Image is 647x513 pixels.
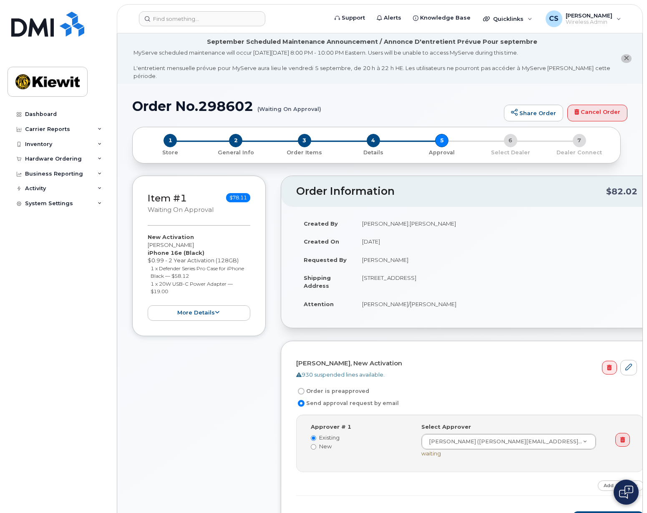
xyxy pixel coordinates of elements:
[257,99,321,112] small: (Waiting On Approval)
[148,249,204,256] strong: iPhone 16e (Black)
[311,443,409,450] label: New
[355,214,644,233] td: [PERSON_NAME].[PERSON_NAME]
[355,269,644,294] td: [STREET_ADDRESS]
[504,105,563,121] a: Share Order
[339,147,408,156] a: 4 Details
[304,256,347,263] strong: Requested By
[164,134,177,147] span: 1
[148,192,187,204] a: Item #1
[422,434,595,449] a: [PERSON_NAME] ([PERSON_NAME][EMAIL_ADDRESS][PERSON_NAME][PERSON_NAME][DOMAIN_NAME])
[148,305,250,321] button: more details
[298,400,305,407] input: Send approval request by email
[355,295,644,313] td: [PERSON_NAME]/[PERSON_NAME]
[151,265,244,279] small: 1 x Defender Series Pro Case for iPhone Black — $58.12
[270,147,339,156] a: 3 Order Items
[296,386,369,396] label: Order is preapproved
[296,398,399,408] label: Send approval request by email
[148,234,194,240] strong: New Activation
[621,54,632,63] button: close notification
[311,444,316,450] input: New
[273,149,335,156] p: Order Items
[207,38,537,46] div: September Scheduled Maintenance Announcement / Annonce D'entretient Prévue Pour septembre
[619,485,633,499] img: Open chat
[296,371,637,379] div: 930 suspended lines available.
[304,274,331,289] strong: Shipping Address
[311,423,351,431] label: Approver # 1
[132,99,500,113] h1: Order No.298602
[133,49,610,80] div: MyServe scheduled maintenance will occur [DATE][DATE] 8:00 PM - 10:00 PM Eastern. Users will be u...
[143,149,198,156] p: Store
[424,438,582,445] span: [PERSON_NAME] ([PERSON_NAME][EMAIL_ADDRESS][PERSON_NAME][PERSON_NAME][DOMAIN_NAME])
[148,233,250,320] div: [PERSON_NAME] $0.99 - 2 Year Activation (128GB)
[226,193,250,202] span: $78.11
[598,480,644,491] a: Add Approver
[205,149,267,156] p: General Info
[148,206,214,214] small: Waiting On Approval
[298,134,311,147] span: 3
[298,388,305,395] input: Order is preapproved
[201,147,270,156] a: 2 General Info
[355,232,644,251] td: [DATE]
[311,435,316,441] input: Existing
[296,186,606,197] h2: Order Information
[311,434,409,442] label: Existing
[367,134,380,147] span: 4
[421,423,471,431] label: Select Approver
[304,220,338,227] strong: Created By
[304,238,339,245] strong: Created On
[342,149,404,156] p: Details
[139,147,201,156] a: 1 Store
[296,360,637,367] h4: [PERSON_NAME], New Activation
[567,105,627,121] a: Cancel Order
[304,301,334,307] strong: Attention
[606,184,637,199] div: $82.02
[355,251,644,269] td: [PERSON_NAME]
[229,134,242,147] span: 2
[421,450,441,457] span: waiting
[151,281,233,295] small: 1 x 20W USB-C Power Adapter — $19.00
